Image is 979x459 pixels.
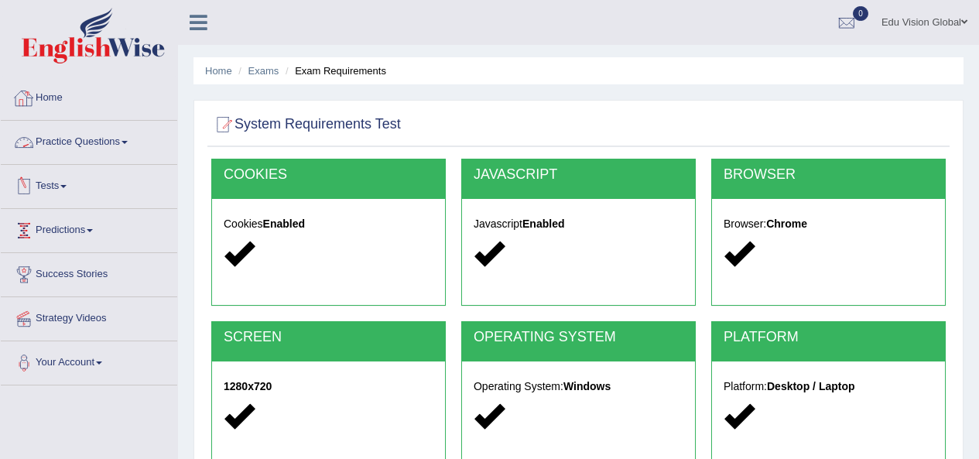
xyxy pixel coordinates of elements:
a: Exams [248,65,279,77]
a: Your Account [1,341,177,380]
strong: Desktop / Laptop [767,380,855,392]
h5: Platform: [724,381,933,392]
strong: 1280x720 [224,380,272,392]
strong: Windows [563,380,611,392]
h2: PLATFORM [724,330,933,345]
a: Success Stories [1,253,177,292]
a: Strategy Videos [1,297,177,336]
a: Practice Questions [1,121,177,159]
strong: Chrome [766,218,807,230]
li: Exam Requirements [282,63,386,78]
h5: Javascript [474,218,683,230]
h5: Browser: [724,218,933,230]
h2: SCREEN [224,330,433,345]
h5: Cookies [224,218,433,230]
span: 0 [853,6,868,21]
a: Home [205,65,232,77]
h5: Operating System: [474,381,683,392]
a: Tests [1,165,177,204]
h2: BROWSER [724,167,933,183]
strong: Enabled [263,218,305,230]
a: Predictions [1,209,177,248]
h2: System Requirements Test [211,113,401,136]
h2: COOKIES [224,167,433,183]
a: Home [1,77,177,115]
strong: Enabled [522,218,564,230]
h2: JAVASCRIPT [474,167,683,183]
h2: OPERATING SYSTEM [474,330,683,345]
